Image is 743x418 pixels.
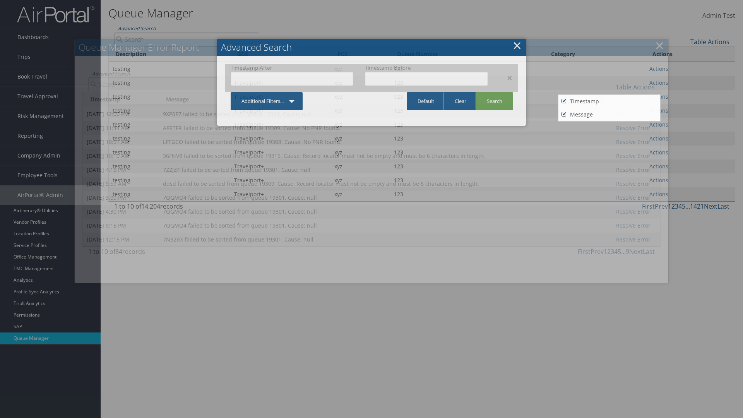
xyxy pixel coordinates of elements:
td: 7QGMQ4 failed to be sorted from queue 19301. Cause: null [159,205,612,219]
td: 9XP0P7 failed to be sorted from queue 19301. Cause: null [159,107,612,121]
td: [DATE] 11:44 AM [83,121,159,135]
h2: Advanced Search [217,39,526,56]
a: Default [407,92,445,110]
td: [DATE] 9:59 AM [83,177,159,191]
a: Prev [591,247,604,256]
a: Next [629,247,643,256]
a: 9 [626,247,629,256]
a: 1 [604,247,607,256]
td: [DATE] 12:15 PM [83,233,159,247]
a: Clear [443,92,477,110]
td: 7ZZJZ4 failed to be sorted from queue 19301. Cause: null [159,163,612,177]
a: Column Visibility [558,94,660,107]
a: Resolve Error [616,124,651,132]
td: [DATE] 3:00 PM [83,191,159,205]
td: [DATE] 12:00 PM [83,107,159,121]
td: 7N32RX failed to be sorted from queue 19301. Cause: null [159,233,612,247]
td: LFTGCO failed to be sorted from queue 19308. Cause: No PNR found. [159,135,612,149]
a: 2 [607,247,611,256]
a: Resolve Error [616,166,651,173]
a: Timestamp [558,95,660,108]
a: First [578,247,591,256]
div: × [494,73,518,82]
a: Resolve Error [616,208,651,215]
a: Message [558,108,660,121]
a: Resolve Error [616,194,651,201]
a: Advanced Search [92,70,130,77]
a: Search [476,92,513,110]
th: Timestamp: activate to sort column ascending [83,92,159,107]
a: × [655,38,664,53]
a: Resolve Error [616,180,651,187]
a: Resolve Error [616,222,651,229]
label: Timestamp After [231,64,353,72]
a: Resolve Error [616,236,651,243]
td: [DATE] 10:10 AM [83,149,159,163]
th: Actions [612,92,660,107]
span: 84 [115,247,122,256]
label: Timestamp Before [365,64,488,72]
a: Additional Filters... [231,92,303,110]
td: [DATE] 4:15 PM [83,163,159,177]
a: Resolve Error [616,138,651,146]
a: 5 [618,247,621,256]
th: Message: activate to sort column ascending [159,92,612,107]
td: 36FNV8 failed to be sorted from queue 19315. Cause: Record locator must not be empty and must be ... [159,149,612,163]
span: … [621,247,626,256]
td: 7QGMQ4 failed to be sorted from queue 19301. Cause: null [159,191,612,205]
a: Last [643,247,655,256]
td: [DATE] 4:30 PM [83,205,159,219]
td: AFRTFR failed to be sorted from queue 19309. Cause: No PNR found. [159,121,612,135]
a: 3 [611,247,614,256]
div: 1 to 10 of records [88,247,221,260]
td: [DATE] 9:15 PM [83,219,159,233]
a: Resolve Error [616,152,651,159]
a: 4 [614,247,618,256]
a: Table Actions [616,83,655,91]
a: Close [513,38,522,53]
input: Advanced Search [88,77,221,91]
td: 7QGMQ4 failed to be sorted from queue 19301. Cause: null [159,219,612,233]
td: [DATE] 10:51 AM [83,135,159,149]
td: ddsd failed to be sorted from queue 19309. Cause: Record locator must not be empty and must be 6 ... [159,177,612,191]
h2: Queue Manager Error Report [75,39,668,56]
